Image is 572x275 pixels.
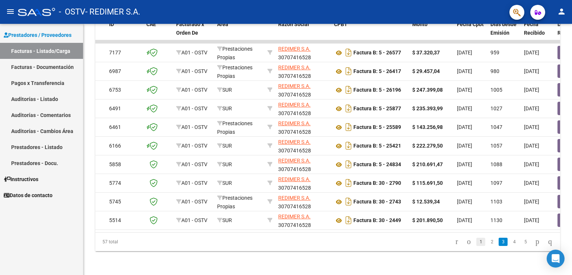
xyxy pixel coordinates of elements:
[278,83,311,89] span: REDIMER S.A.
[278,194,328,209] div: 30707416528
[344,84,353,96] i: Descargar documento
[217,21,228,27] span: Area
[278,158,311,164] span: REDIMER S.A.
[557,7,566,16] mat-icon: person
[143,16,173,49] datatable-header-cell: CAE
[457,180,472,186] span: [DATE]
[524,124,539,130] span: [DATE]
[532,238,543,246] a: go to next page
[109,105,121,111] span: 6491
[4,31,71,39] span: Prestadores / Proveedores
[520,236,531,248] li: page 5
[181,143,207,149] span: A01 - OSTV
[278,157,328,172] div: 30707416528
[475,236,486,248] li: page 1
[409,16,454,49] datatable-header-cell: Monto
[457,68,472,74] span: [DATE]
[217,161,232,167] span: SUR
[278,64,311,70] span: REDIMER S.A.
[334,21,347,27] span: CPBT
[490,217,502,223] span: 1130
[109,68,121,74] span: 6987
[344,177,353,189] i: Descargar documento
[457,105,472,111] span: [DATE]
[181,180,207,186] span: A01 - OSTV
[217,195,252,209] span: Prestaciones Propias
[278,63,328,79] div: 30707416528
[217,46,252,60] span: Prestaciones Propias
[353,180,401,186] strong: Factura B: 30 - 2790
[452,238,461,246] a: go to first page
[353,218,401,224] strong: Factura B: 30 - 2449
[278,119,328,135] div: 30707416528
[217,143,232,149] span: SUR
[109,50,121,56] span: 7177
[278,214,311,219] span: REDIMER S.A.
[278,212,328,228] div: 30707416528
[278,101,328,116] div: 30707416528
[521,238,530,246] a: 5
[457,161,472,167] span: [DATE]
[457,124,472,130] span: [DATE]
[344,214,353,226] i: Descargar documento
[524,217,539,223] span: [DATE]
[457,199,472,205] span: [DATE]
[217,120,252,135] span: Prestaciones Propias
[217,87,232,93] span: SUR
[490,50,499,56] span: 959
[547,250,565,268] div: Open Intercom Messenger
[344,196,353,208] i: Descargar documento
[6,7,15,16] mat-icon: menu
[412,199,440,205] strong: $ 12.539,34
[457,217,472,223] span: [DATE]
[278,21,309,27] span: Razón Social
[487,238,496,246] a: 2
[109,161,121,167] span: 5858
[412,143,443,149] strong: $ 222.279,50
[487,16,521,49] datatable-header-cell: Días desde Emisión
[490,161,502,167] span: 1088
[524,180,539,186] span: [DATE]
[217,64,252,79] span: Prestaciones Propias
[476,238,485,246] a: 1
[457,87,472,93] span: [DATE]
[278,82,328,98] div: 30707416528
[181,68,207,74] span: A01 - OSTV
[278,138,328,154] div: 30707416528
[353,50,401,56] strong: Factura B: 5 - 26577
[181,199,207,205] span: A01 - OSTV
[521,16,554,49] datatable-header-cell: Fecha Recibido
[524,50,539,56] span: [DATE]
[353,87,401,93] strong: Factura B: 5 - 26196
[490,124,502,130] span: 1047
[457,50,472,56] span: [DATE]
[181,217,207,223] span: A01 - OSTV
[217,105,232,111] span: SUR
[457,143,472,149] span: [DATE]
[344,140,353,152] i: Descargar documento
[412,180,443,186] strong: $ 115.691,50
[278,175,328,191] div: 30707416528
[510,238,519,246] a: 4
[353,199,401,205] strong: Factura B: 30 - 2743
[490,68,499,74] span: 980
[412,161,443,167] strong: $ 210.691,47
[490,143,502,149] span: 1057
[524,105,539,111] span: [DATE]
[353,143,401,149] strong: Factura B: 5 - 25421
[217,180,232,186] span: SUR
[353,106,401,112] strong: Factura B: 5 - 25877
[278,102,311,108] span: REDIMER S.A.
[524,21,545,36] span: Fecha Recibido
[498,236,509,248] li: page 3
[412,124,443,130] strong: $ 143.256,98
[85,4,140,20] span: - REDIMER S.A.
[181,161,207,167] span: A01 - OSTV
[490,199,502,205] span: 1103
[412,68,440,74] strong: $ 29.457,04
[109,21,114,27] span: ID
[486,236,498,248] li: page 2
[278,139,311,145] span: REDIMER S.A.
[524,68,539,74] span: [DATE]
[490,21,517,36] span: Días desde Emisión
